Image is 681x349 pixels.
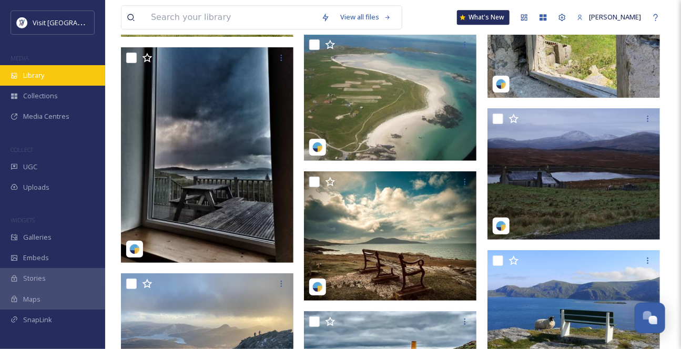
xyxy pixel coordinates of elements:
[23,253,49,263] span: Embeds
[23,91,58,101] span: Collections
[496,79,506,89] img: snapsea-logo.png
[146,6,316,29] input: Search your library
[11,216,35,224] span: WIDGETS
[129,244,140,254] img: snapsea-logo.png
[17,17,27,28] img: Untitled%20design%20%2897%29.png
[23,162,37,172] span: UGC
[11,54,29,62] span: MEDIA
[635,303,665,333] button: Open Chat
[23,294,40,304] span: Maps
[496,221,506,231] img: snapsea-logo.png
[304,171,476,301] img: roddy_ross-18127266367251484.jpg
[23,232,52,242] span: Galleries
[23,70,44,80] span: Library
[23,273,46,283] span: Stories
[487,108,663,240] img: casdogshilo11-17900716304300890.jpg
[121,47,293,263] img: rainbird.photos-17938683139695094.jpg
[457,10,510,25] a: What's New
[312,142,323,152] img: snapsea-logo.png
[312,282,323,292] img: snapsea-logo.png
[572,7,646,27] a: [PERSON_NAME]
[11,146,33,153] span: COLLECT
[23,182,49,192] span: Uploads
[335,7,397,27] a: View all files
[23,315,52,325] span: SnapLink
[33,17,114,27] span: Visit [GEOGRAPHIC_DATA]
[589,12,641,22] span: [PERSON_NAME]
[304,34,476,161] img: barra_sands_campsite-17924702797998155.jpg
[23,111,69,121] span: Media Centres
